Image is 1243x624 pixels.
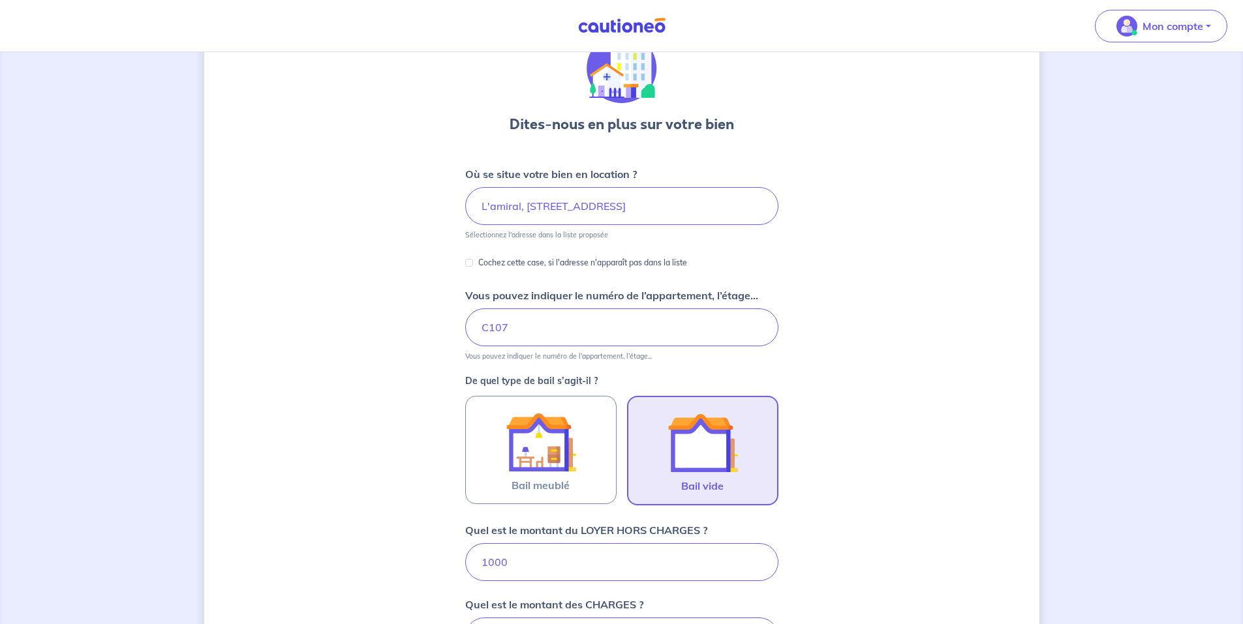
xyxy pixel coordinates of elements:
h3: Dites-nous en plus sur votre bien [510,114,734,135]
p: Quel est le montant des CHARGES ? [465,597,643,612]
span: Bail meublé [512,477,570,493]
input: 750€ [465,543,778,581]
img: illu_empty_lease.svg [668,408,738,478]
input: 2 rue de paris, 59000 lille [465,187,778,225]
input: Appartement 2 [465,308,778,346]
img: illu_houses.svg [587,33,657,104]
p: De quel type de bail s’agit-il ? [465,376,778,385]
p: Vous pouvez indiquer le numéro de l’appartement, l’étage... [465,288,758,303]
img: illu_furnished_lease.svg [506,407,576,477]
p: Quel est le montant du LOYER HORS CHARGES ? [465,522,707,538]
p: Où se situe votre bien en location ? [465,166,637,182]
p: Mon compte [1143,18,1203,34]
span: Bail vide [681,478,724,494]
p: Sélectionnez l'adresse dans la liste proposée [465,230,608,239]
button: illu_account_valid_menu.svgMon compte [1095,10,1227,42]
p: Cochez cette case, si l'adresse n'apparaît pas dans la liste [478,255,687,271]
img: Cautioneo [573,18,671,34]
img: illu_account_valid_menu.svg [1116,16,1137,37]
p: Vous pouvez indiquer le numéro de l’appartement, l’étage... [465,351,652,361]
